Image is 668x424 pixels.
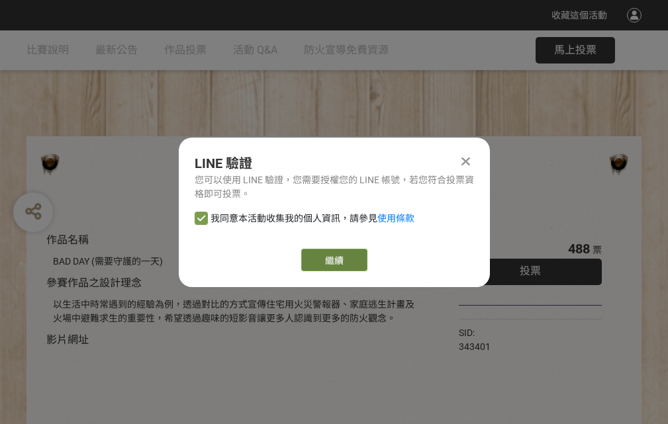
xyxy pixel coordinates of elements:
span: 488 [568,241,590,257]
a: 最新公告 [95,30,138,70]
a: 活動 Q&A [233,30,277,70]
span: 作品名稱 [46,233,89,246]
iframe: Facebook Share [494,326,560,339]
a: 比賽說明 [26,30,69,70]
a: 防火宣導免費資源 [304,30,389,70]
span: 票 [593,245,602,255]
a: 作品投票 [164,30,207,70]
span: 投票 [520,265,541,277]
span: 作品投票 [164,44,207,56]
div: 以生活中時常遇到的經驗為例，透過對比的方式宣傳住宅用火災警報器、家庭逃生計畫及火場中避難求生的重要性，希望透過趣味的短影音讓更多人認識到更多的防火觀念。 [53,298,419,325]
div: BAD DAY (需要守護的一天) [53,255,419,269]
span: 活動 Q&A [233,44,277,56]
span: 收藏這個活動 [551,10,607,21]
span: SID: 343401 [459,327,491,352]
span: 防火宣導免費資源 [304,44,389,56]
div: 您可以使用 LINE 驗證，您需要授權您的 LINE 帳號，若您符合投票資格即可投票。 [195,173,474,201]
a: 使用條款 [377,213,414,224]
span: 影片網址 [46,333,89,346]
span: 我同意本活動收集我的個人資訊，請參見 [211,212,414,226]
span: 比賽說明 [26,44,69,56]
span: 馬上投票 [554,44,596,56]
span: 最新公告 [95,44,138,56]
a: 繼續 [301,249,367,271]
span: 參賽作品之設計理念 [46,276,142,289]
div: LINE 驗證 [195,153,474,173]
button: 馬上投票 [536,37,615,64]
